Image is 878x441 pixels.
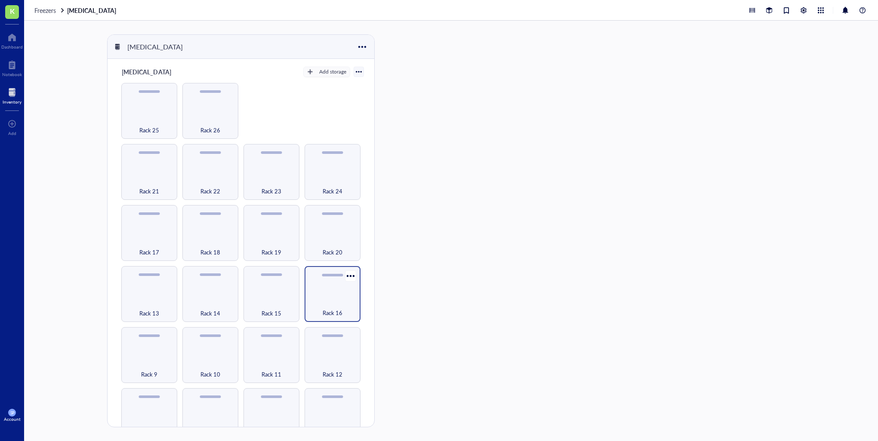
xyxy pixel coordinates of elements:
[200,248,220,257] span: Rack 18
[123,40,187,54] div: [MEDICAL_DATA]
[2,72,22,77] div: Notebook
[118,66,175,78] div: [MEDICAL_DATA]
[323,370,342,379] span: Rack 12
[262,370,281,379] span: Rack 11
[323,248,342,257] span: Rack 20
[319,68,346,76] div: Add storage
[2,58,22,77] a: Notebook
[10,6,15,16] span: K
[34,6,56,15] span: Freezers
[200,126,220,135] span: Rack 26
[200,309,220,318] span: Rack 14
[8,131,16,136] div: Add
[1,44,23,49] div: Dashboard
[1,31,23,49] a: Dashboard
[141,370,157,379] span: Rack 9
[200,187,220,196] span: Rack 22
[323,187,342,196] span: Rack 24
[139,126,159,135] span: Rack 25
[3,86,22,104] a: Inventory
[139,248,159,257] span: Rack 17
[262,309,281,318] span: Rack 15
[262,187,281,196] span: Rack 23
[139,187,159,196] span: Rack 21
[200,370,220,379] span: Rack 10
[139,309,159,318] span: Rack 13
[34,6,65,14] a: Freezers
[323,308,342,318] span: Rack 16
[67,6,118,14] a: [MEDICAL_DATA]
[4,416,21,422] div: Account
[10,410,14,415] span: SP
[3,99,22,104] div: Inventory
[303,67,350,77] button: Add storage
[262,248,281,257] span: Rack 19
